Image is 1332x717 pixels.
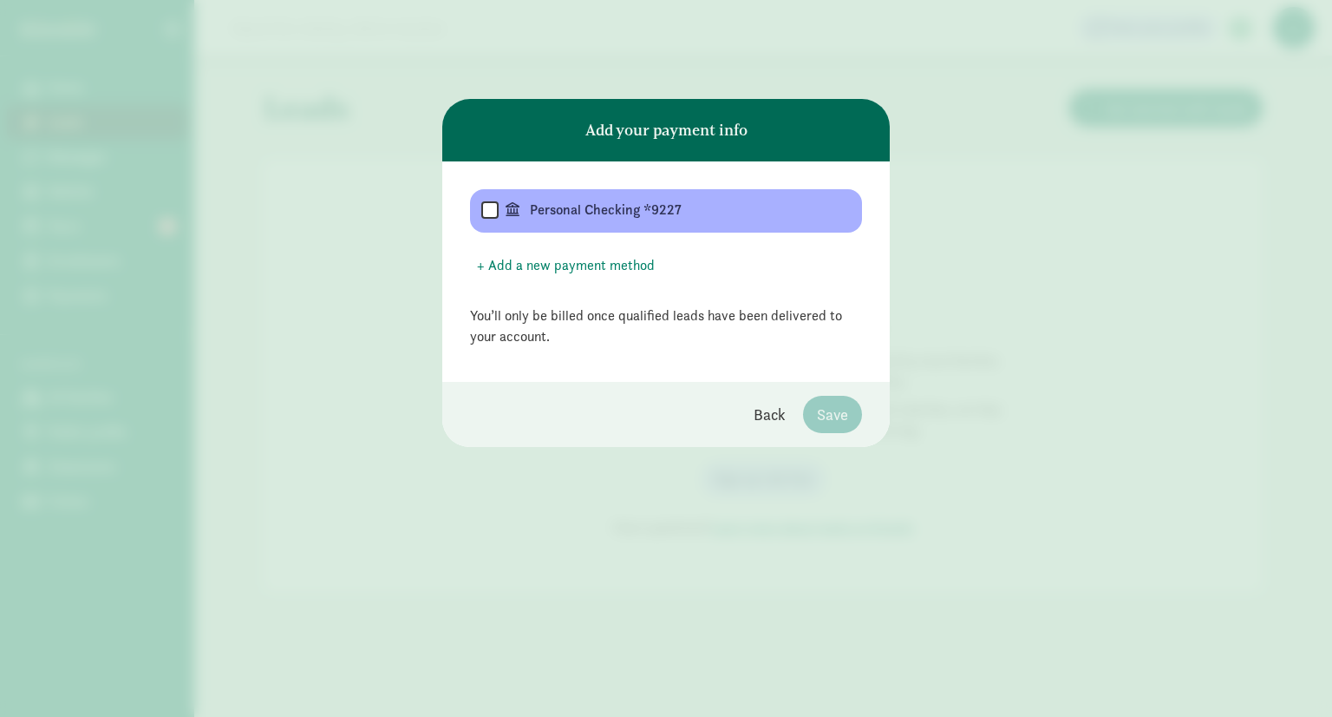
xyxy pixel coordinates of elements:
[470,306,862,347] p: You’ll only be billed once qualified leads have been delivered to your account.
[530,200,823,225] div: Personal Checking *9227
[803,396,862,433] button: Save
[477,255,655,276] span: + Add a new payment method
[817,403,848,426] span: Save
[585,122,748,139] h6: Add your payment info
[1245,634,1332,717] iframe: Chat Widget
[754,403,786,426] span: Back
[740,396,800,433] button: Back
[470,253,662,278] button: + Add a new payment method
